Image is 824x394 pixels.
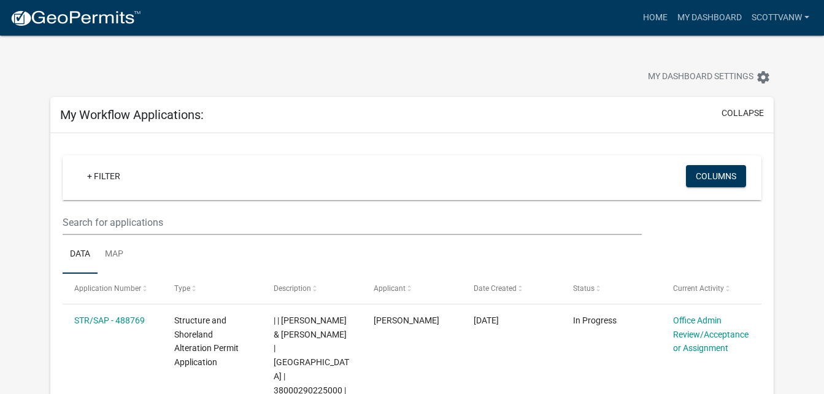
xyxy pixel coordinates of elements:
span: Date Created [474,284,517,293]
span: Scott VanWatermulen [374,315,439,325]
button: collapse [722,107,764,120]
a: Map [98,235,131,274]
datatable-header-cell: Description [262,274,362,303]
h5: My Workflow Applications: [60,107,204,122]
span: 10/06/2025 [474,315,499,325]
a: My Dashboard [672,6,747,29]
span: Current Activity [673,284,724,293]
a: + Filter [77,165,130,187]
i: settings [756,70,771,85]
datatable-header-cell: Date Created [461,274,561,303]
datatable-header-cell: Application Number [63,274,163,303]
datatable-header-cell: Current Activity [661,274,761,303]
span: Application Number [74,284,141,293]
span: In Progress [573,315,617,325]
a: Office Admin Review/Acceptance or Assignment [673,315,749,353]
span: Type [174,284,190,293]
span: Description [274,284,311,293]
button: Columns [686,165,746,187]
datatable-header-cell: Applicant [362,274,462,303]
button: My Dashboard Settingssettings [638,65,780,89]
span: Structure and Shoreland Alteration Permit Application [174,315,239,367]
datatable-header-cell: Status [561,274,661,303]
a: Data [63,235,98,274]
a: scottvanw [747,6,814,29]
span: My Dashboard Settings [648,70,753,85]
a: Home [638,6,672,29]
input: Search for applications [63,210,642,235]
datatable-header-cell: Type [163,274,263,303]
span: Status [573,284,595,293]
span: Applicant [374,284,406,293]
a: STR/SAP - 488769 [74,315,145,325]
